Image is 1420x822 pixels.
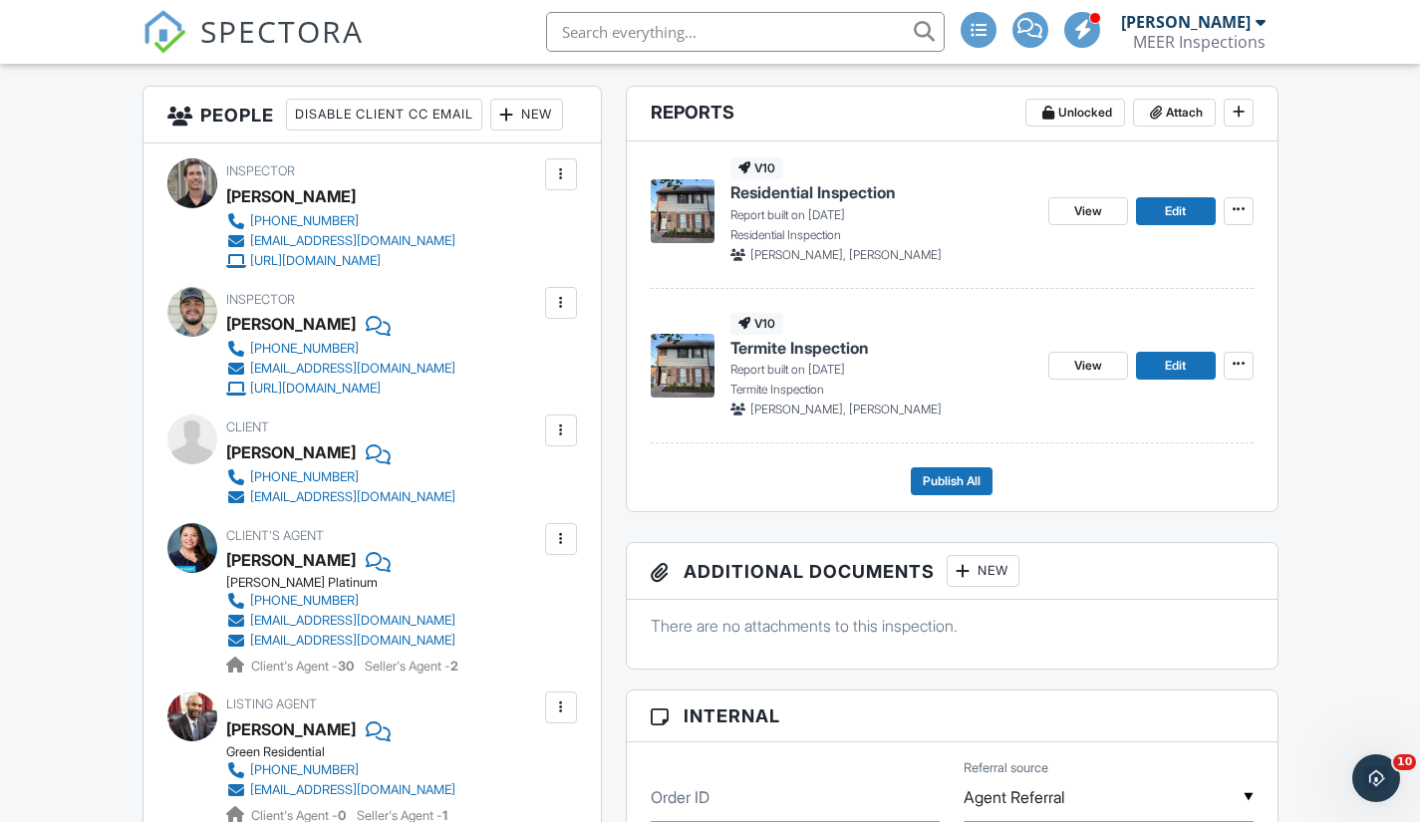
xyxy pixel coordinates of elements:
div: [PERSON_NAME] Platinum [226,575,471,591]
a: [EMAIL_ADDRESS][DOMAIN_NAME] [226,487,455,507]
a: [EMAIL_ADDRESS][DOMAIN_NAME] [226,231,455,251]
div: [EMAIL_ADDRESS][DOMAIN_NAME] [250,361,455,377]
div: [PERSON_NAME] [226,309,356,339]
a: [URL][DOMAIN_NAME] [226,379,455,399]
span: Client's Agent [226,528,324,543]
div: [EMAIL_ADDRESS][DOMAIN_NAME] [250,233,455,249]
div: [EMAIL_ADDRESS][DOMAIN_NAME] [250,489,455,505]
label: Referral source [964,759,1048,777]
span: Inspector [226,292,295,307]
p: There are no attachments to this inspection. [651,615,1254,637]
div: New [490,99,563,131]
strong: 30 [338,659,354,674]
a: [EMAIL_ADDRESS][DOMAIN_NAME] [226,780,455,800]
div: [PERSON_NAME] [226,714,356,744]
a: [PHONE_NUMBER] [226,211,455,231]
a: [PHONE_NUMBER] [226,467,455,487]
a: [URL][DOMAIN_NAME] [226,251,455,271]
span: Client's Agent - [251,659,357,674]
div: [PERSON_NAME] [226,181,356,211]
span: Listing Agent [226,696,317,711]
div: [EMAIL_ADDRESS][DOMAIN_NAME] [250,633,455,649]
a: [PHONE_NUMBER] [226,760,455,780]
h3: Internal [627,690,1278,742]
div: MEER Inspections [1133,32,1266,52]
div: [URL][DOMAIN_NAME] [250,253,381,269]
h3: Additional Documents [627,543,1278,600]
div: Disable Client CC Email [286,99,482,131]
span: 10 [1393,754,1416,770]
iframe: Intercom live chat [1352,754,1400,802]
a: [EMAIL_ADDRESS][DOMAIN_NAME] [226,631,455,651]
div: [EMAIL_ADDRESS][DOMAIN_NAME] [250,613,455,629]
input: Search everything... [546,12,945,52]
div: [PERSON_NAME] [226,437,356,467]
div: [PHONE_NUMBER] [250,341,359,357]
strong: 2 [450,659,458,674]
img: The Best Home Inspection Software - Spectora [142,10,186,54]
div: [PHONE_NUMBER] [250,762,359,778]
div: [PERSON_NAME] [226,545,356,575]
a: [PHONE_NUMBER] [226,339,455,359]
a: SPECTORA [142,27,364,69]
span: Client [226,419,269,434]
span: Inspector [226,163,295,178]
span: SPECTORA [200,10,364,52]
div: [PERSON_NAME] [1121,12,1251,32]
div: [PHONE_NUMBER] [250,213,359,229]
h3: People [143,87,601,143]
label: Order ID [651,786,710,808]
div: [PHONE_NUMBER] [250,593,359,609]
div: [EMAIL_ADDRESS][DOMAIN_NAME] [250,782,455,798]
div: Green Residential [226,744,471,760]
a: [EMAIL_ADDRESS][DOMAIN_NAME] [226,359,455,379]
div: [URL][DOMAIN_NAME] [250,381,381,397]
div: [PHONE_NUMBER] [250,469,359,485]
a: [PHONE_NUMBER] [226,591,455,611]
span: Seller's Agent - [365,659,458,674]
div: New [947,555,1019,587]
a: [EMAIL_ADDRESS][DOMAIN_NAME] [226,611,455,631]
